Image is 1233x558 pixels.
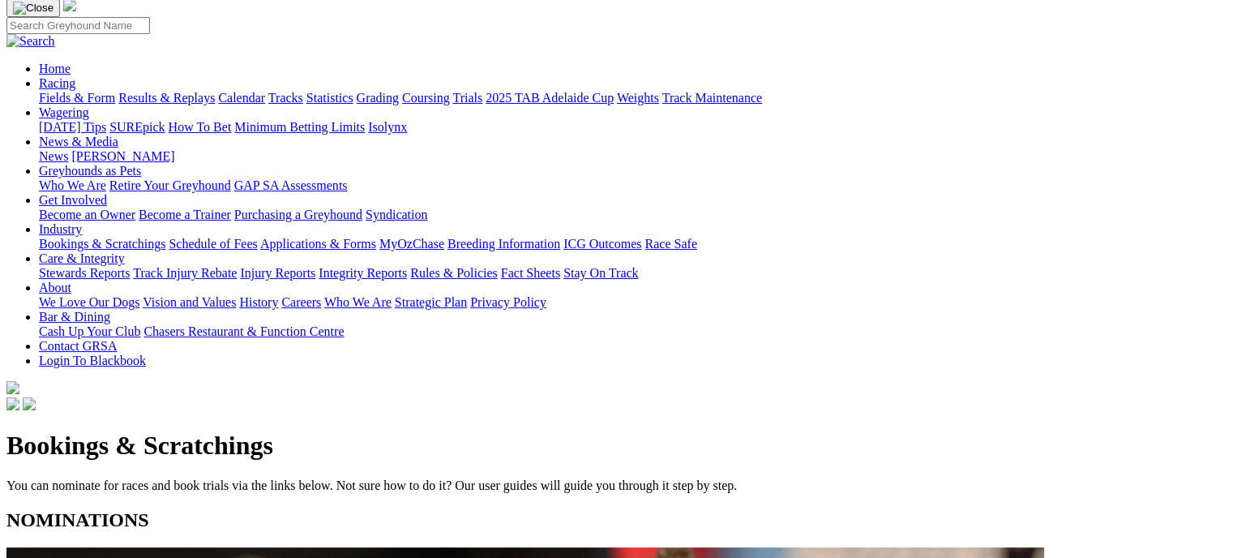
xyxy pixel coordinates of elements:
[234,208,362,221] a: Purchasing a Greyhound
[447,237,560,251] a: Breeding Information
[6,509,1227,531] h2: NOMINATIONS
[39,120,106,134] a: [DATE] Tips
[617,91,659,105] a: Weights
[39,354,146,367] a: Login To Blackbook
[39,266,130,280] a: Stewards Reports
[13,2,54,15] img: Close
[6,397,19,410] img: facebook.svg
[402,91,450,105] a: Coursing
[324,295,392,309] a: Who We Are
[39,339,117,353] a: Contact GRSA
[239,295,278,309] a: History
[143,324,344,338] a: Chasers Restaurant & Function Centre
[169,237,257,251] a: Schedule of Fees
[39,91,1227,105] div: Racing
[357,91,399,105] a: Grading
[39,105,89,119] a: Wagering
[39,178,106,192] a: Who We Are
[395,295,467,309] a: Strategic Plan
[306,91,353,105] a: Statistics
[169,120,232,134] a: How To Bet
[39,62,71,75] a: Home
[39,208,135,221] a: Become an Owner
[39,251,125,265] a: Care & Integrity
[486,91,614,105] a: 2025 TAB Adelaide Cup
[39,222,82,236] a: Industry
[39,193,107,207] a: Get Involved
[368,120,407,134] a: Isolynx
[23,397,36,410] img: twitter.svg
[563,237,641,251] a: ICG Outcomes
[39,76,75,90] a: Racing
[139,208,231,221] a: Become a Trainer
[218,91,265,105] a: Calendar
[39,237,1227,251] div: Industry
[563,266,638,280] a: Stay On Track
[319,266,407,280] a: Integrity Reports
[410,266,498,280] a: Rules & Policies
[501,266,560,280] a: Fact Sheets
[379,237,444,251] a: MyOzChase
[39,237,165,251] a: Bookings & Scratchings
[39,178,1227,193] div: Greyhounds as Pets
[39,310,110,324] a: Bar & Dining
[281,295,321,309] a: Careers
[470,295,546,309] a: Privacy Policy
[39,266,1227,281] div: Care & Integrity
[39,324,1227,339] div: Bar & Dining
[39,281,71,294] a: About
[71,149,174,163] a: [PERSON_NAME]
[240,266,315,280] a: Injury Reports
[133,266,237,280] a: Track Injury Rebate
[118,91,215,105] a: Results & Replays
[6,431,1227,461] h1: Bookings & Scratchings
[234,178,348,192] a: GAP SA Assessments
[6,479,1227,493] p: You can nominate for races and book trials via the links below. Not sure how to do it? Our user g...
[39,164,141,178] a: Greyhounds as Pets
[143,295,236,309] a: Vision and Values
[39,295,1227,310] div: About
[39,149,1227,164] div: News & Media
[109,178,231,192] a: Retire Your Greyhound
[268,91,303,105] a: Tracks
[39,324,140,338] a: Cash Up Your Club
[39,295,139,309] a: We Love Our Dogs
[39,208,1227,222] div: Get Involved
[39,91,115,105] a: Fields & Form
[39,149,68,163] a: News
[109,120,165,134] a: SUREpick
[366,208,427,221] a: Syndication
[6,381,19,394] img: logo-grsa-white.png
[39,120,1227,135] div: Wagering
[234,120,365,134] a: Minimum Betting Limits
[6,17,150,34] input: Search
[260,237,376,251] a: Applications & Forms
[39,135,118,148] a: News & Media
[452,91,482,105] a: Trials
[644,237,696,251] a: Race Safe
[6,34,55,49] img: Search
[662,91,762,105] a: Track Maintenance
